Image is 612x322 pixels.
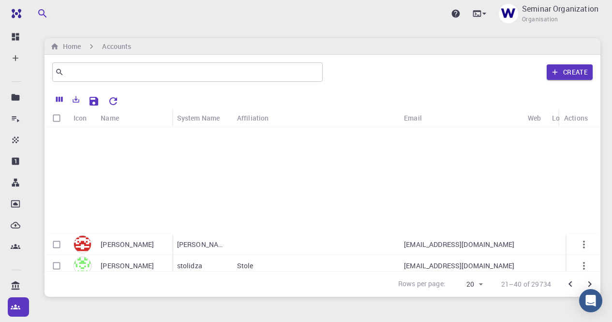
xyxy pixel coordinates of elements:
div: Actions [559,108,593,127]
div: Email [399,108,523,127]
p: stolidza [177,261,202,271]
div: Actions [564,108,588,127]
p: [EMAIL_ADDRESS][DOMAIN_NAME] [404,240,514,249]
p: [PERSON_NAME] [101,240,154,249]
div: Web [528,108,541,127]
p: Rows per page: [398,279,446,290]
button: Columns [51,92,68,107]
h6: Home [59,41,81,52]
div: Web [523,108,547,127]
p: Seminar Organization [522,3,598,15]
p: [EMAIL_ADDRESS][DOMAIN_NAME] [404,261,514,271]
div: Location [552,108,580,127]
button: Export [68,92,84,107]
img: avatar [74,235,91,253]
div: Affiliation [232,108,399,127]
div: Icon [74,108,87,127]
div: 20 [449,277,486,291]
div: Open Intercom Messenger [579,289,602,312]
div: Icon [69,108,96,127]
div: Name [96,108,172,127]
p: [PERSON_NAME] [177,240,227,249]
span: Organisation [522,15,558,24]
div: Name [101,108,119,127]
div: System Name [177,108,220,127]
p: Stole [237,261,254,271]
button: Create [547,64,593,80]
div: Email [404,108,422,127]
button: Go to previous page [561,275,580,294]
nav: breadcrumb [48,41,133,52]
button: Reset Explorer Settings [104,92,123,111]
div: System Name [172,108,232,127]
button: Save Explorer Settings [84,92,104,111]
p: 21–40 of 29734 [501,279,551,289]
p: [PERSON_NAME] [101,261,154,271]
div: Location [547,108,584,127]
img: avatar [74,257,91,275]
h6: Accounts [102,41,131,52]
img: Seminar Organization [499,4,518,23]
button: Go to next page [580,275,599,294]
img: logo [8,9,21,18]
div: Affiliation [237,108,269,127]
